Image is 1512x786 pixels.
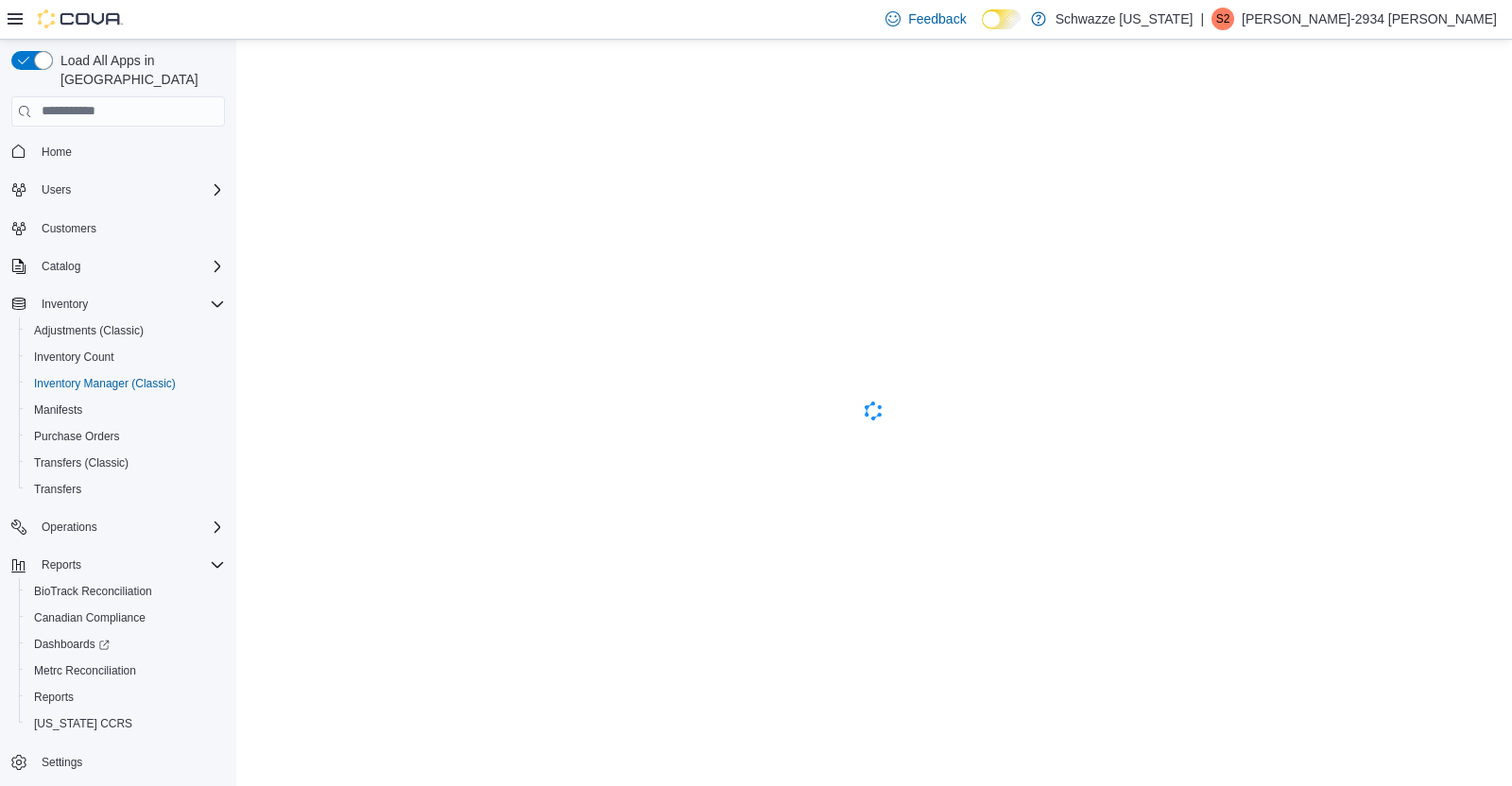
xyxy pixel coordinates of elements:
[26,425,128,448] a: Purchase Orders
[26,399,90,421] a: Manifests
[34,140,225,163] span: Home
[42,221,96,236] span: Customers
[53,51,225,89] span: Load All Apps in [GEOGRAPHIC_DATA]
[34,429,120,444] span: Purchase Orders
[38,9,123,28] img: Cova
[4,748,232,776] button: Settings
[982,9,1022,29] input: Dark Mode
[34,293,95,316] button: Inventory
[26,712,140,735] a: [US_STATE] CCRS
[34,554,225,576] span: Reports
[1200,8,1204,30] p: |
[19,658,232,684] button: Metrc Reconciliation
[26,607,225,629] span: Canadian Compliance
[34,179,225,201] span: Users
[19,423,232,450] button: Purchase Orders
[26,425,225,448] span: Purchase Orders
[34,750,225,774] span: Settings
[908,9,966,28] span: Feedback
[34,293,225,316] span: Inventory
[34,402,82,418] span: Manifests
[26,580,225,603] span: BioTrack Reconciliation
[34,554,89,576] button: Reports
[42,557,81,572] span: Reports
[34,516,225,538] span: Operations
[34,516,105,538] button: Operations
[26,372,183,395] a: Inventory Manager (Classic)
[19,370,232,397] button: Inventory Manager (Classic)
[26,686,81,709] a: Reports
[19,631,232,658] a: Dashboards
[26,659,225,682] span: Metrc Reconciliation
[19,450,232,476] button: Transfers (Classic)
[42,520,97,535] span: Operations
[26,712,225,735] span: Washington CCRS
[34,376,176,391] span: Inventory Manager (Classic)
[26,346,225,368] span: Inventory Count
[42,182,71,197] span: Users
[26,607,153,629] a: Canadian Compliance
[4,552,232,578] button: Reports
[19,397,232,423] button: Manifests
[26,659,144,682] a: Metrc Reconciliation
[1211,8,1234,30] div: Steven-2934 Fuentes
[34,455,129,470] span: Transfers (Classic)
[42,145,72,160] span: Home
[26,633,117,656] a: Dashboards
[34,663,136,678] span: Metrc Reconciliation
[19,578,232,605] button: BioTrack Reconciliation
[34,323,144,338] span: Adjustments (Classic)
[19,476,232,503] button: Transfers
[1242,8,1497,30] p: [PERSON_NAME]-2934 [PERSON_NAME]
[19,684,232,710] button: Reports
[4,138,232,165] button: Home
[4,291,232,317] button: Inventory
[34,637,110,652] span: Dashboards
[34,350,114,365] span: Inventory Count
[26,580,160,603] a: BioTrack Reconciliation
[34,216,225,240] span: Customers
[42,259,80,274] span: Catalog
[34,255,225,278] span: Catalog
[42,755,82,770] span: Settings
[4,177,232,203] button: Users
[26,452,136,474] a: Transfers (Classic)
[34,690,74,705] span: Reports
[26,478,225,501] span: Transfers
[26,319,225,342] span: Adjustments (Classic)
[4,514,232,540] button: Operations
[26,633,225,656] span: Dashboards
[34,141,79,163] a: Home
[34,751,90,774] a: Settings
[4,214,232,242] button: Customers
[26,686,225,709] span: Reports
[34,179,78,201] button: Users
[26,319,151,342] a: Adjustments (Classic)
[26,478,89,501] a: Transfers
[34,255,88,278] button: Catalog
[1056,8,1194,30] p: Schwazze [US_STATE]
[1216,8,1230,30] span: S2
[42,297,88,312] span: Inventory
[26,346,122,368] a: Inventory Count
[19,605,232,631] button: Canadian Compliance
[4,253,232,280] button: Catalog
[34,716,132,731] span: [US_STATE] CCRS
[26,399,225,421] span: Manifests
[34,584,152,599] span: BioTrack Reconciliation
[34,482,81,497] span: Transfers
[19,710,232,737] button: [US_STATE] CCRS
[34,610,146,625] span: Canadian Compliance
[26,372,225,395] span: Inventory Manager (Classic)
[26,452,225,474] span: Transfers (Classic)
[19,317,232,344] button: Adjustments (Classic)
[19,344,232,370] button: Inventory Count
[982,29,983,30] span: Dark Mode
[34,217,104,240] a: Customers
